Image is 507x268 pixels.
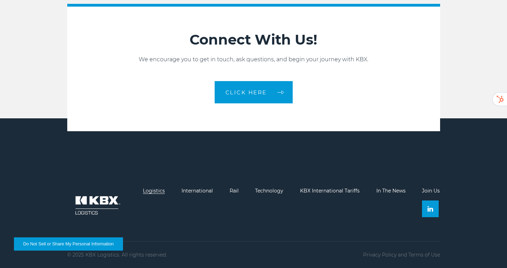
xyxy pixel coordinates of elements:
img: kbx logo [67,188,126,223]
a: Logistics [143,188,165,194]
img: Linkedin [428,206,433,212]
a: In The News [376,188,406,194]
button: Do Not Sell or Share My Personal Information [14,237,123,251]
a: Join Us [422,188,440,194]
p: We encourage you to get in touch, ask questions, and begin your journey with KBX. [67,55,440,64]
a: Technology [255,188,283,194]
a: International [182,188,213,194]
a: Rail [230,188,239,194]
p: © 2025 KBX Logistics. All rights reserved. [67,252,167,258]
a: Terms of Use [408,252,440,258]
span: and [398,252,407,258]
a: Privacy Policy [363,252,397,258]
a: CLICK HERE arrow arrow [215,81,293,103]
a: KBX International Tariffs [300,188,360,194]
h2: Connect With Us! [67,31,440,48]
span: CLICK HERE [225,90,267,95]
